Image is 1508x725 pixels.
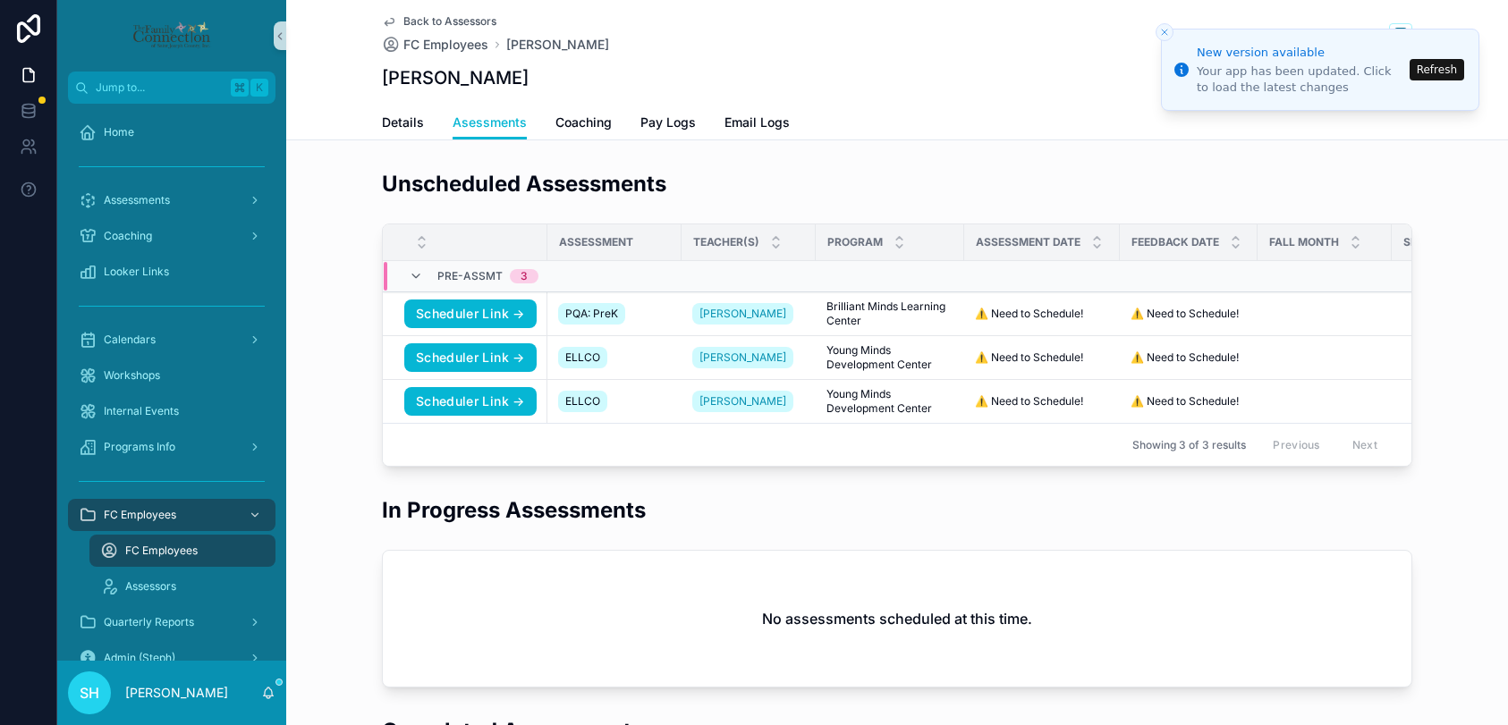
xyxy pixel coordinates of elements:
[89,535,275,567] a: FC Employees
[975,394,1109,409] a: ⚠️ Need to Schedule!
[762,608,1032,629] h2: No assessments scheduled at this time.
[693,235,759,249] span: Teacher(s)
[382,106,424,142] a: Details
[555,106,612,142] a: Coaching
[1131,394,1247,409] a: ⚠️ Need to Schedule!
[826,299,953,328] a: Brilliant Minds Learning Center
[1197,63,1404,96] div: Your app has been updated. Click to load the latest changes
[692,343,805,372] a: [PERSON_NAME]
[104,229,152,243] span: Coaching
[1132,438,1246,452] span: Showing 3 of 3 results
[404,387,537,416] a: Scheduler Link →
[104,440,175,454] span: Programs Info
[826,387,953,416] a: Young Minds Development Center
[555,114,612,131] span: Coaching
[699,307,786,321] span: [PERSON_NAME]
[975,307,1109,321] a: ⚠️ Need to Schedule!
[699,394,786,409] span: [PERSON_NAME]
[1197,44,1404,62] div: New version available
[565,350,600,365] span: ELLCO
[565,307,618,321] span: PQA: PreK
[404,343,537,372] a: Scheduler Link →
[826,343,953,372] a: Young Minds Development Center
[437,269,503,283] span: Pre-Assmt
[104,125,134,139] span: Home
[724,114,790,131] span: Email Logs
[1403,235,1487,249] span: Spring Month
[104,333,156,347] span: Calendars
[976,235,1080,249] span: Assessment Date
[68,256,275,288] a: Looker Links
[252,80,267,95] span: K
[692,347,793,368] a: [PERSON_NAME]
[1131,350,1247,365] a: ⚠️ Need to Schedule!
[382,14,496,29] a: Back to Assessors
[975,350,1109,365] a: ⚠️ Need to Schedule!
[559,235,633,249] span: Assessment
[1131,307,1247,321] a: ⚠️ Need to Schedule!
[125,579,176,594] span: Assessors
[565,394,600,409] span: ELLCO
[125,684,228,702] p: [PERSON_NAME]
[104,265,169,279] span: Looker Links
[975,394,1083,409] span: ⚠️ Need to Schedule!
[640,106,696,142] a: Pay Logs
[975,307,1083,321] span: ⚠️ Need to Schedule!
[96,80,224,95] span: Jump to...
[1131,307,1239,321] span: ⚠️ Need to Schedule!
[1131,350,1239,365] span: ⚠️ Need to Schedule!
[68,324,275,356] a: Calendars
[1269,235,1339,249] span: Fall Month
[104,404,179,418] span: Internal Events
[724,106,790,142] a: Email Logs
[558,343,671,372] a: ELLCO
[68,359,275,392] a: Workshops
[453,106,527,140] a: Asessments
[692,387,805,416] a: [PERSON_NAME]
[382,169,666,198] h2: Unscheduled Assessments
[453,114,527,131] span: Asessments
[382,495,646,525] h2: In Progress Assessments
[827,235,883,249] span: Program
[57,104,286,661] div: scrollable content
[104,193,170,207] span: Assessments
[104,615,194,629] span: Quarterly Reports
[692,303,793,325] a: [PERSON_NAME]
[1131,394,1239,409] span: ⚠️ Need to Schedule!
[1156,23,1173,41] button: Close toast
[404,299,537,328] a: Scheduler Link →
[68,395,275,427] a: Internal Events
[80,682,99,704] span: SH
[68,642,275,674] a: Admin (Steph)
[68,72,275,104] button: Jump to...K
[692,299,805,328] a: [PERSON_NAME]
[506,36,609,54] a: [PERSON_NAME]
[558,387,671,416] a: ELLCO
[68,116,275,148] a: Home
[68,431,275,463] a: Programs Info
[403,14,496,29] span: Back to Assessors
[382,65,529,90] h1: [PERSON_NAME]
[89,570,275,603] a: Assessors
[640,114,696,131] span: Pay Logs
[1131,235,1219,249] span: Feedback Date
[68,184,275,216] a: Assessments
[104,508,176,522] span: FC Employees
[125,544,198,558] span: FC Employees
[403,36,488,54] span: FC Employees
[382,36,488,54] a: FC Employees
[104,368,160,383] span: Workshops
[382,114,424,131] span: Details
[68,606,275,638] a: Quarterly Reports
[1410,59,1464,80] button: Refresh
[975,350,1083,365] span: ⚠️ Need to Schedule!
[521,269,528,283] div: 3
[558,299,671,328] a: PQA: PreK
[68,220,275,252] a: Coaching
